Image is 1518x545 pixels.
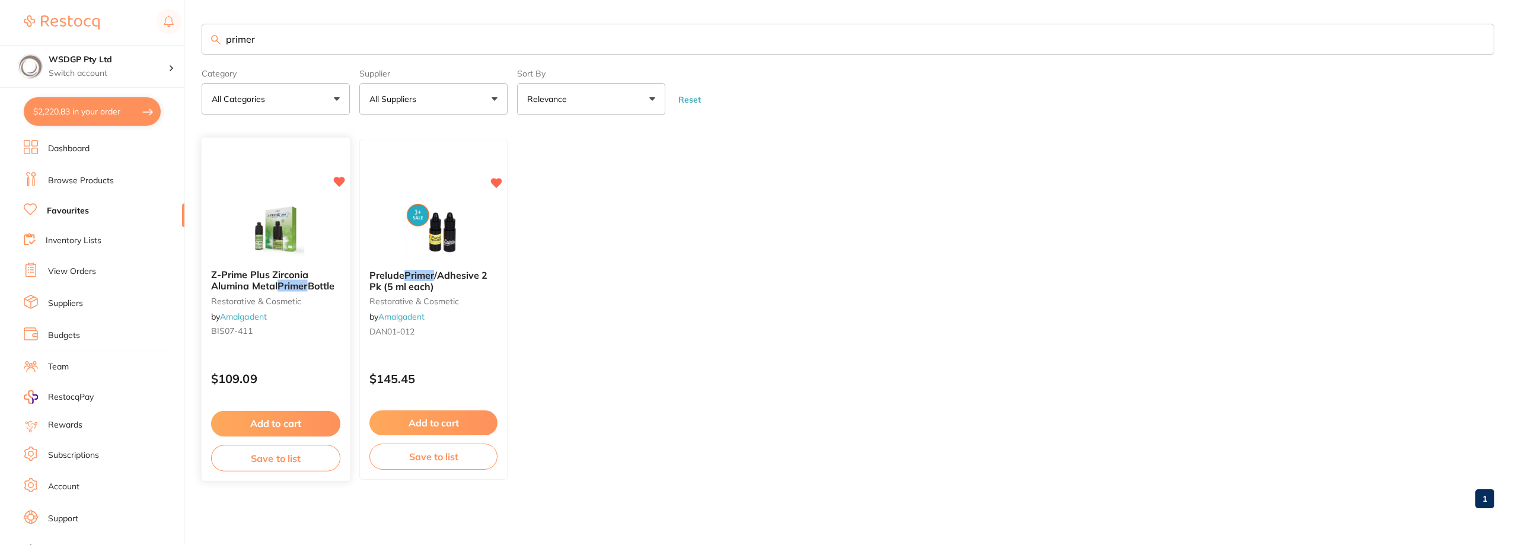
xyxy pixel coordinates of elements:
a: Team [48,361,69,373]
img: Restocq Logo [24,15,100,30]
button: Add to cart [369,410,498,435]
a: Amalgadent [220,311,267,322]
p: $109.09 [211,372,340,386]
a: Browse Products [48,175,114,187]
a: 1 [1475,487,1494,511]
img: WSDGP Pty Ltd [18,55,42,78]
a: Budgets [48,330,80,342]
img: RestocqPay [24,390,38,404]
b: Z-Prime Plus Zirconia Alumina Metal Primer Bottle [211,270,340,292]
span: RestocqPay [48,391,94,403]
button: All Categories [202,83,350,115]
label: Sort By [517,69,665,78]
button: All Suppliers [359,83,508,115]
button: $2,220.83 in your order [24,97,161,126]
p: $145.45 [369,372,498,385]
button: Relevance [517,83,665,115]
em: Primer [278,280,308,292]
span: Prelude [369,269,404,281]
a: Dashboard [48,143,90,155]
a: Subscriptions [48,450,99,461]
a: Favourites [47,205,89,217]
a: Account [48,481,79,493]
img: Z-Prime Plus Zirconia Alumina Metal Primer Bottle [237,200,314,260]
a: Amalgadent [378,311,425,322]
label: Supplier [359,69,508,78]
p: All Suppliers [369,93,421,105]
label: Category [202,69,350,78]
h4: WSDGP Pty Ltd [49,54,168,66]
p: Switch account [49,68,168,79]
span: /Adhesive 2 Pk (5 ml each) [369,269,487,292]
em: Primer [404,269,434,281]
span: DAN01-012 [369,326,414,337]
input: Search Favourite Products [202,24,1494,55]
a: Restocq Logo [24,9,100,36]
b: Prelude Primer/Adhesive 2 Pk (5 ml each) [369,270,498,292]
small: restorative & cosmetic [211,297,340,306]
img: Prelude Primer/Adhesive 2 Pk (5 ml each) [395,201,472,260]
button: Add to cart [211,411,340,436]
button: Save to list [369,444,498,470]
p: Relevance [527,93,572,105]
a: View Orders [48,266,96,278]
span: BIS07-411 [211,326,253,337]
a: RestocqPay [24,390,94,404]
a: Suppliers [48,298,83,310]
span: by [211,311,267,322]
a: Support [48,513,78,525]
button: Reset [675,94,704,105]
span: Z-Prime Plus Zirconia Alumina Metal [211,269,309,292]
p: All Categories [212,93,270,105]
span: by [369,311,425,322]
a: Rewards [48,419,82,431]
a: Inventory Lists [46,235,101,247]
small: restorative & cosmetic [369,297,498,306]
button: Save to list [211,445,340,471]
span: Bottle [308,280,334,292]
